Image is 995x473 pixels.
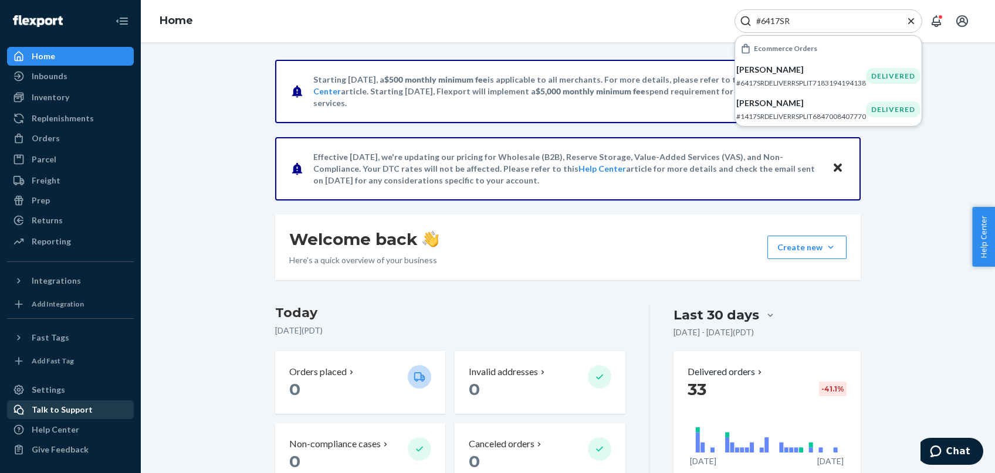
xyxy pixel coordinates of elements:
[536,86,645,96] span: $5,000 monthly minimum fee
[469,437,534,451] p: Canceled orders
[7,129,134,148] a: Orders
[7,88,134,107] a: Inventory
[32,356,74,366] div: Add Fast Tag
[275,304,625,322] h3: Today
[422,231,439,247] img: hand-wave emoji
[925,9,948,33] button: Open notifications
[905,15,917,28] button: Close Search
[275,325,625,336] p: [DATE] ( PDT )
[150,4,202,38] ol: breadcrumbs
[972,207,995,267] button: Help Center
[32,132,60,144] div: Orders
[32,275,81,287] div: Integrations
[740,15,752,27] svg: Search Icon
[289,254,439,266] p: Here’s a quick overview of your business
[754,45,817,52] h6: Ecommerce Orders
[313,151,821,186] p: Effective [DATE], we're updating our pricing for Wholesale (B2B), Reserve Storage, Value-Added Se...
[32,215,63,226] div: Returns
[7,47,134,66] a: Home
[469,379,480,399] span: 0
[767,236,847,259] button: Create new
[455,351,625,414] button: Invalid addresses 0
[752,15,896,27] input: Search Input
[736,78,866,88] p: #6417SRDELIVERRSPLIT7183194194138
[7,420,134,439] a: Help Center
[32,236,71,247] div: Reporting
[32,404,93,416] div: Talk to Support
[7,400,134,419] button: Talk to Support
[7,295,134,314] a: Add Integration
[289,379,300,399] span: 0
[674,326,754,338] p: [DATE] - [DATE] ( PDT )
[688,379,706,399] span: 33
[32,195,50,206] div: Prep
[920,438,983,467] iframe: Opens a widget where you can chat to one of our agents
[690,455,716,467] p: [DATE]
[7,171,134,190] a: Freight
[32,50,55,62] div: Home
[736,64,866,76] p: [PERSON_NAME]
[384,74,488,84] span: $500 monthly minimum fee
[289,437,381,451] p: Non-compliance cases
[13,15,63,27] img: Flexport logo
[289,365,347,379] p: Orders placed
[32,113,94,124] div: Replenishments
[7,352,134,370] a: Add Fast Tag
[819,382,847,396] div: -41.1 %
[32,384,65,396] div: Settings
[736,111,866,121] p: #1417SRDELIVERRSPLIT6847008407770
[7,328,134,347] button: Fast Tags
[160,14,193,27] a: Home
[32,299,84,309] div: Add Integration
[817,455,844,467] p: [DATE]
[275,351,445,414] button: Orders placed 0
[7,232,134,251] a: Reporting
[7,109,134,128] a: Replenishments
[469,365,538,379] p: Invalid addresses
[32,154,56,165] div: Parcel
[32,444,89,455] div: Give Feedback
[289,229,439,250] h1: Welcome back
[7,67,134,86] a: Inbounds
[830,160,845,177] button: Close
[7,191,134,210] a: Prep
[688,365,764,379] button: Delivered orders
[32,332,69,343] div: Fast Tags
[578,164,626,173] a: Help Center
[7,211,134,230] a: Returns
[32,70,67,82] div: Inbounds
[866,101,920,117] div: DELIVERED
[289,451,300,471] span: 0
[7,440,134,459] button: Give Feedback
[32,91,69,103] div: Inventory
[469,451,480,471] span: 0
[32,175,60,186] div: Freight
[950,9,974,33] button: Open account menu
[110,9,134,33] button: Close Navigation
[313,74,821,109] p: Starting [DATE], a is applicable to all merchants. For more details, please refer to this article...
[866,68,920,84] div: DELIVERED
[674,306,759,324] div: Last 30 days
[7,271,134,290] button: Integrations
[7,150,134,169] a: Parcel
[736,97,866,109] p: [PERSON_NAME]
[7,380,134,399] a: Settings
[32,424,79,435] div: Help Center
